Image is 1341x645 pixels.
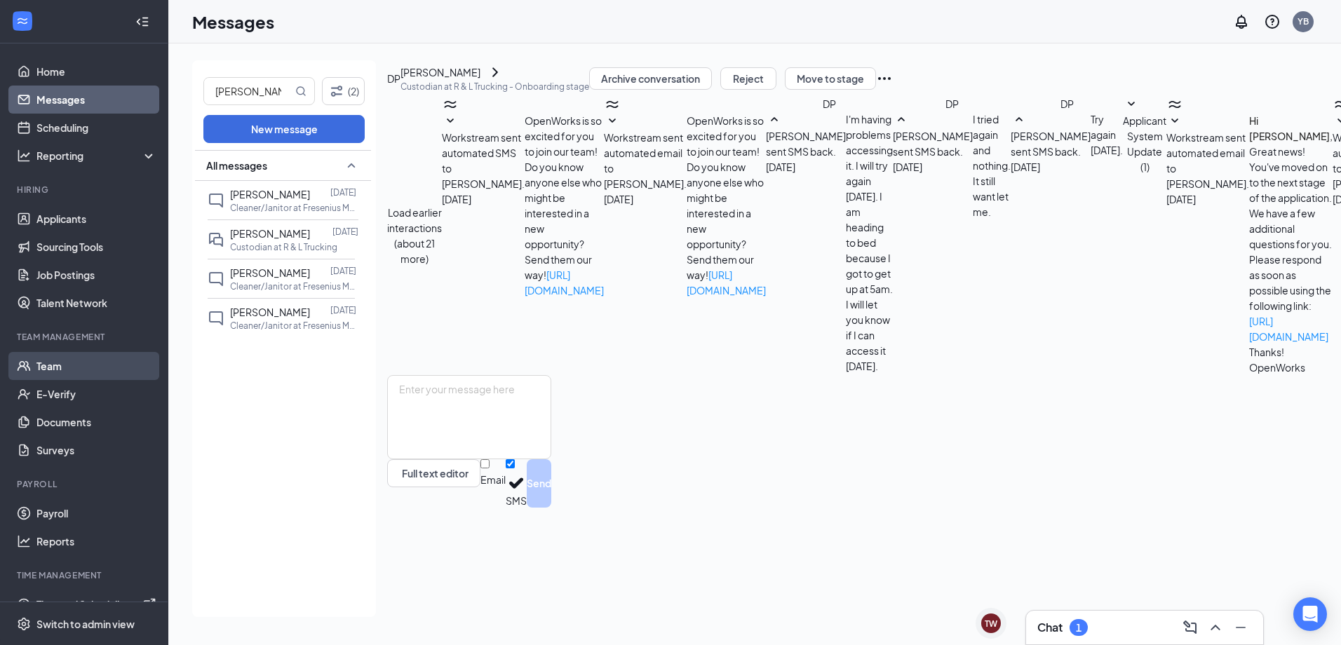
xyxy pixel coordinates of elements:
[525,114,604,297] span: OpenWorks is so excited for you to join our team! Do you know anyone else who might be interested...
[208,271,224,287] svg: ChatInactive
[206,158,267,172] span: All messages
[208,231,224,248] svg: DoubleChat
[36,233,156,261] a: Sourcing Tools
[1166,131,1249,190] span: Workstream sent automated email to [PERSON_NAME].
[36,527,156,555] a: Reports
[36,408,156,436] a: Documents
[1011,159,1040,175] span: [DATE]
[893,159,922,175] span: [DATE]
[36,289,156,317] a: Talent Network
[442,191,471,207] span: [DATE]
[230,320,356,332] p: Cleaner/Janitor at Fresenius Medical Care
[945,96,959,111] div: DP
[442,113,459,130] svg: SmallChevronDown
[785,67,876,90] button: Move to stage
[876,70,893,87] svg: Ellipses
[1249,344,1333,360] p: Thanks!
[442,96,459,113] svg: WorkstreamLogo
[17,617,31,631] svg: Settings
[387,71,400,86] div: DP
[893,130,973,158] span: [PERSON_NAME] sent SMS back.
[1249,113,1333,144] h4: Hi [PERSON_NAME],
[400,64,480,80] div: [PERSON_NAME]
[1011,111,1027,128] svg: SmallChevronUp
[17,569,154,581] div: TIME MANAGEMENT
[973,113,1011,218] span: I tried again and nothing. It still want let me.
[604,113,621,130] svg: SmallChevronDown
[343,157,360,174] svg: SmallChevronUp
[1293,597,1327,631] div: Open Intercom Messenger
[36,114,156,142] a: Scheduling
[192,10,274,34] h1: Messages
[506,459,515,468] input: SMS
[823,96,836,111] div: DP
[1166,191,1196,207] span: [DATE]
[846,113,893,372] span: I'm having problems accessing it. I will try again [DATE]. I am heading to bed because I got to g...
[295,86,306,97] svg: MagnifyingGlass
[527,459,551,508] button: Send
[36,590,156,618] a: Time and SchedulingExternalLink
[15,14,29,28] svg: WorkstreamLogo
[1123,96,1140,113] svg: SmallChevronDown
[204,78,292,104] input: Search
[1249,205,1333,313] p: We have a few additional questions for you. Please respond as soon as possible using the followin...
[480,473,506,487] div: Email
[387,205,442,266] button: Load earlier interactions (about 21 more)
[893,111,910,128] svg: SmallChevronUp
[506,473,527,494] svg: Checkmark
[135,15,149,29] svg: Collapse
[1204,616,1227,639] button: ChevronUp
[17,478,154,490] div: Payroll
[1182,619,1199,636] svg: ComposeMessage
[1091,113,1123,156] span: Try again [DATE].
[1264,13,1281,30] svg: QuestionInfo
[506,494,527,508] div: SMS
[36,149,157,163] div: Reporting
[1166,113,1183,130] svg: SmallChevronDown
[1249,315,1328,343] a: [URL][DOMAIN_NAME]
[687,269,766,297] a: [URL][DOMAIN_NAME]
[400,81,589,93] p: Custodian at R & L Trucking - Onboarding stage
[1229,616,1252,639] button: Minimize
[36,380,156,408] a: E-Verify
[1123,114,1166,173] span: Applicant System Update (1)
[442,131,525,190] span: Workstream sent automated SMS to [PERSON_NAME].
[36,436,156,464] a: Surveys
[604,191,633,207] span: [DATE]
[589,67,712,90] button: Archive conversation
[230,188,310,201] span: [PERSON_NAME]
[480,459,490,468] input: Email
[766,111,783,128] svg: SmallChevronUp
[17,184,154,196] div: Hiring
[525,269,604,297] a: [URL][DOMAIN_NAME]
[487,64,504,81] svg: ChevronRight
[720,67,776,90] button: Reject
[230,202,356,214] p: Cleaner/Janitor at Fresenius Medical Care
[322,77,365,105] button: Filter (2)
[36,86,156,114] a: Messages
[36,352,156,380] a: Team
[604,96,621,113] svg: WorkstreamLogo
[330,304,356,316] p: [DATE]
[985,618,997,630] div: TW
[208,192,224,209] svg: ChatInactive
[17,149,31,163] svg: Analysis
[203,115,365,143] button: New message
[230,241,337,253] p: Custodian at R & L Trucking
[1233,13,1250,30] svg: Notifications
[36,261,156,289] a: Job Postings
[1011,130,1091,158] span: [PERSON_NAME] sent SMS back.
[1060,96,1074,111] div: DP
[1249,360,1333,375] p: OpenWorks
[687,114,766,297] span: OpenWorks is so excited for you to join our team! Do you know anyone else who might be interested...
[36,499,156,527] a: Payroll
[17,331,154,343] div: Team Management
[1232,619,1249,636] svg: Minimize
[1076,622,1081,634] div: 1
[328,83,345,100] svg: Filter
[1037,620,1063,635] h3: Chat
[330,265,356,277] p: [DATE]
[766,130,846,158] span: [PERSON_NAME] sent SMS back.
[1179,616,1201,639] button: ComposeMessage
